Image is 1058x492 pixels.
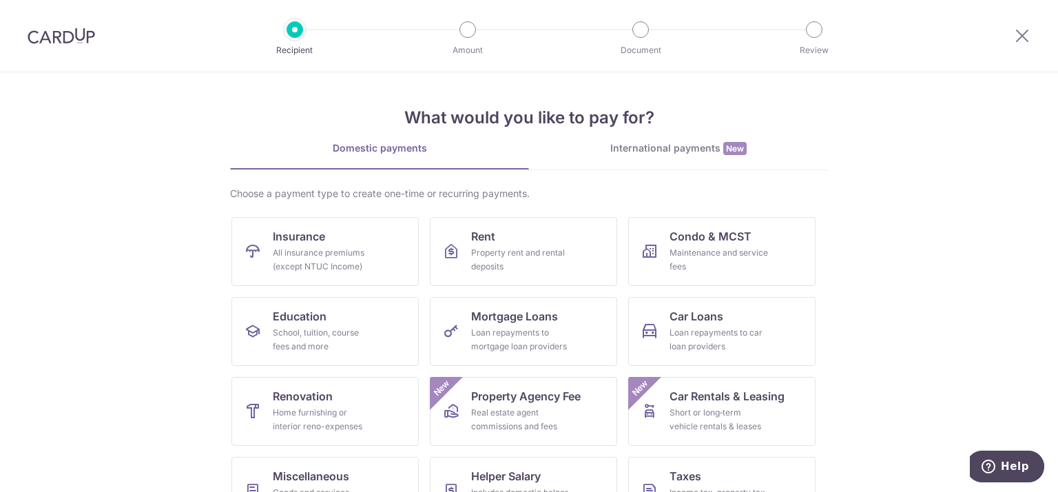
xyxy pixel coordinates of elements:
[628,217,816,286] a: Condo & MCSTMaintenance and service fees
[629,377,652,400] span: New
[431,377,453,400] span: New
[529,141,828,156] div: International payments
[273,326,372,353] div: School, tuition, course fees and more
[231,217,419,286] a: InsuranceAll insurance premiums (except NTUC Income)
[471,406,570,433] div: Real estate agent commissions and fees
[430,217,617,286] a: RentProperty rent and rental deposits
[471,326,570,353] div: Loan repayments to mortgage loan providers
[430,297,617,366] a: Mortgage LoansLoan repayments to mortgage loan providers
[273,406,372,433] div: Home furnishing or interior reno-expenses
[273,468,349,484] span: Miscellaneous
[244,43,346,57] p: Recipient
[471,228,495,245] span: Rent
[471,388,581,404] span: Property Agency Fee
[417,43,519,57] p: Amount
[430,377,617,446] a: Property Agency FeeReal estate agent commissions and feesNew
[670,246,769,274] div: Maintenance and service fees
[230,105,828,130] h4: What would you like to pay for?
[670,468,701,484] span: Taxes
[590,43,692,57] p: Document
[471,468,541,484] span: Helper Salary
[670,228,751,245] span: Condo & MCST
[628,297,816,366] a: Car LoansLoan repayments to car loan providers
[970,451,1044,485] iframe: Opens a widget where you can find more information
[231,377,419,446] a: RenovationHome furnishing or interior reno-expenses
[471,246,570,274] div: Property rent and rental deposits
[31,10,59,22] span: Help
[273,308,326,325] span: Education
[273,246,372,274] div: All insurance premiums (except NTUC Income)
[670,326,769,353] div: Loan repayments to car loan providers
[28,28,95,44] img: CardUp
[723,142,747,155] span: New
[273,388,333,404] span: Renovation
[670,406,769,433] div: Short or long‑term vehicle rentals & leases
[763,43,865,57] p: Review
[670,388,785,404] span: Car Rentals & Leasing
[628,377,816,446] a: Car Rentals & LeasingShort or long‑term vehicle rentals & leasesNew
[471,308,558,325] span: Mortgage Loans
[231,297,419,366] a: EducationSchool, tuition, course fees and more
[230,187,828,201] div: Choose a payment type to create one-time or recurring payments.
[230,141,529,155] div: Domestic payments
[273,228,325,245] span: Insurance
[670,308,723,325] span: Car Loans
